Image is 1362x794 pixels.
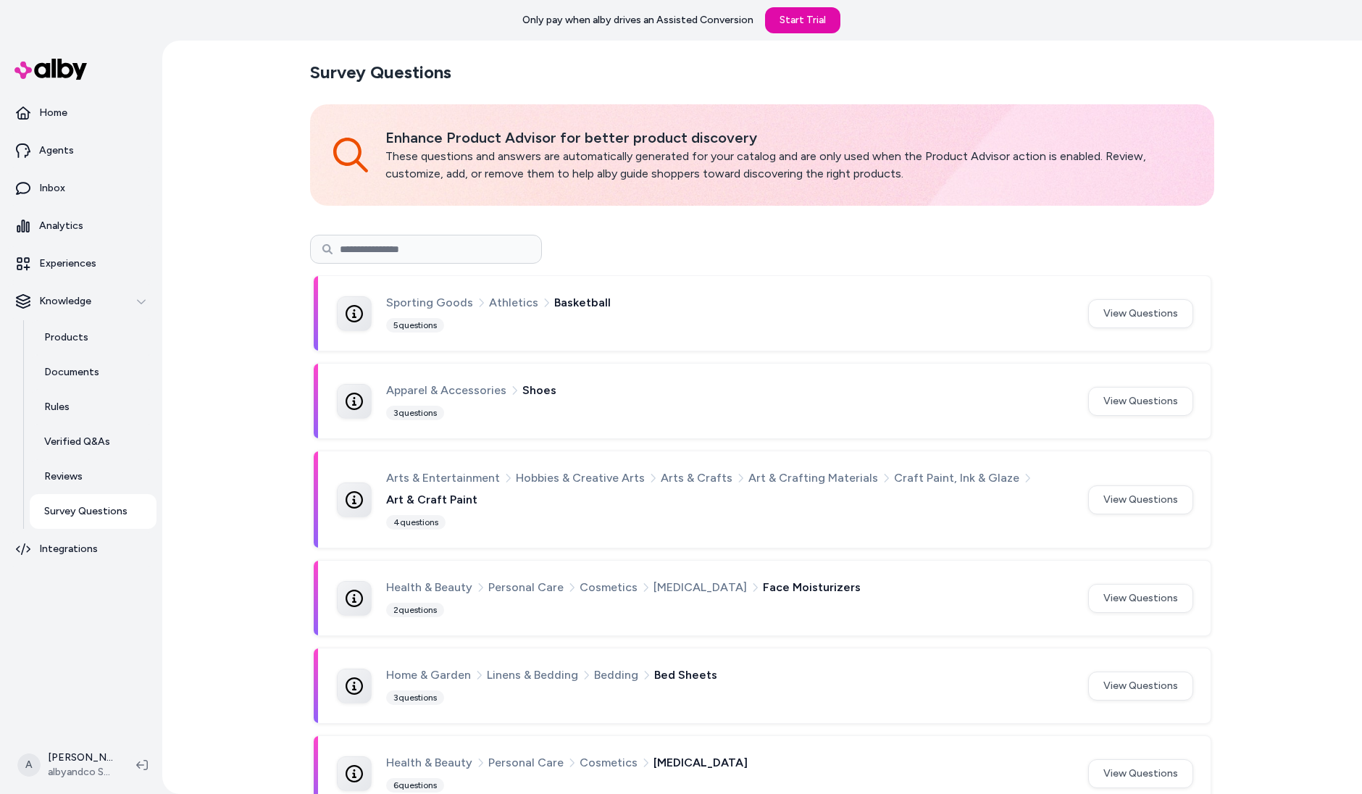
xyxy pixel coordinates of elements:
[488,753,564,772] span: Personal Care
[6,209,156,243] a: Analytics
[489,293,538,312] span: Athletics
[17,753,41,777] span: A
[39,219,83,233] p: Analytics
[386,603,444,617] div: 2 questions
[516,469,645,488] span: Hobbies & Creative Arts
[661,469,732,488] span: Arts & Crafts
[554,293,611,312] span: Basketball
[487,666,578,685] span: Linens & Bedding
[386,293,473,312] span: Sporting Goods
[39,294,91,309] p: Knowledge
[44,435,110,449] p: Verified Q&As
[30,320,156,355] a: Products
[1088,387,1193,416] button: View Questions
[386,515,446,530] div: 4 questions
[6,96,156,130] a: Home
[44,504,128,519] p: Survey Questions
[386,381,506,400] span: Apparel & Accessories
[44,400,70,414] p: Rules
[386,690,444,705] div: 3 questions
[310,61,451,84] h2: Survey Questions
[594,666,638,685] span: Bedding
[39,143,74,158] p: Agents
[385,148,1191,183] p: These questions and answers are automatically generated for your catalog and are only used when t...
[386,778,444,793] div: 6 questions
[44,469,83,484] p: Reviews
[580,753,638,772] span: Cosmetics
[6,133,156,168] a: Agents
[9,742,125,788] button: A[PERSON_NAME]albyandco SolCon
[748,469,878,488] span: Art & Crafting Materials
[39,106,67,120] p: Home
[763,578,861,597] span: Face Moisturizers
[386,318,444,333] div: 5 questions
[6,532,156,567] a: Integrations
[39,181,65,196] p: Inbox
[1088,584,1193,613] button: View Questions
[30,494,156,529] a: Survey Questions
[48,751,113,765] p: [PERSON_NAME]
[580,578,638,597] span: Cosmetics
[6,171,156,206] a: Inbox
[522,381,556,400] span: Shoes
[6,284,156,319] button: Knowledge
[48,765,113,780] span: albyandco SolCon
[385,128,1191,148] p: Enhance Product Advisor for better product discovery
[30,459,156,494] a: Reviews
[894,469,1019,488] span: Craft Paint, Ink & Glaze
[386,753,472,772] span: Health & Beauty
[30,355,156,390] a: Documents
[386,490,477,509] span: Art & Craft Paint
[39,542,98,556] p: Integrations
[44,365,99,380] p: Documents
[1088,672,1193,701] button: View Questions
[386,666,471,685] span: Home & Garden
[30,425,156,459] a: Verified Q&As
[14,59,87,80] img: alby Logo
[488,578,564,597] span: Personal Care
[654,666,717,685] span: Bed Sheets
[653,753,748,772] span: [MEDICAL_DATA]
[765,7,840,33] a: Start Trial
[653,578,747,597] span: [MEDICAL_DATA]
[1088,299,1193,328] button: View Questions
[30,390,156,425] a: Rules
[522,13,753,28] p: Only pay when alby drives an Assisted Conversion
[386,406,444,420] div: 3 questions
[6,246,156,281] a: Experiences
[1088,485,1193,514] button: View Questions
[39,256,96,271] p: Experiences
[1088,759,1193,788] button: View Questions
[44,330,88,345] p: Products
[386,469,500,488] span: Arts & Entertainment
[386,578,472,597] span: Health & Beauty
